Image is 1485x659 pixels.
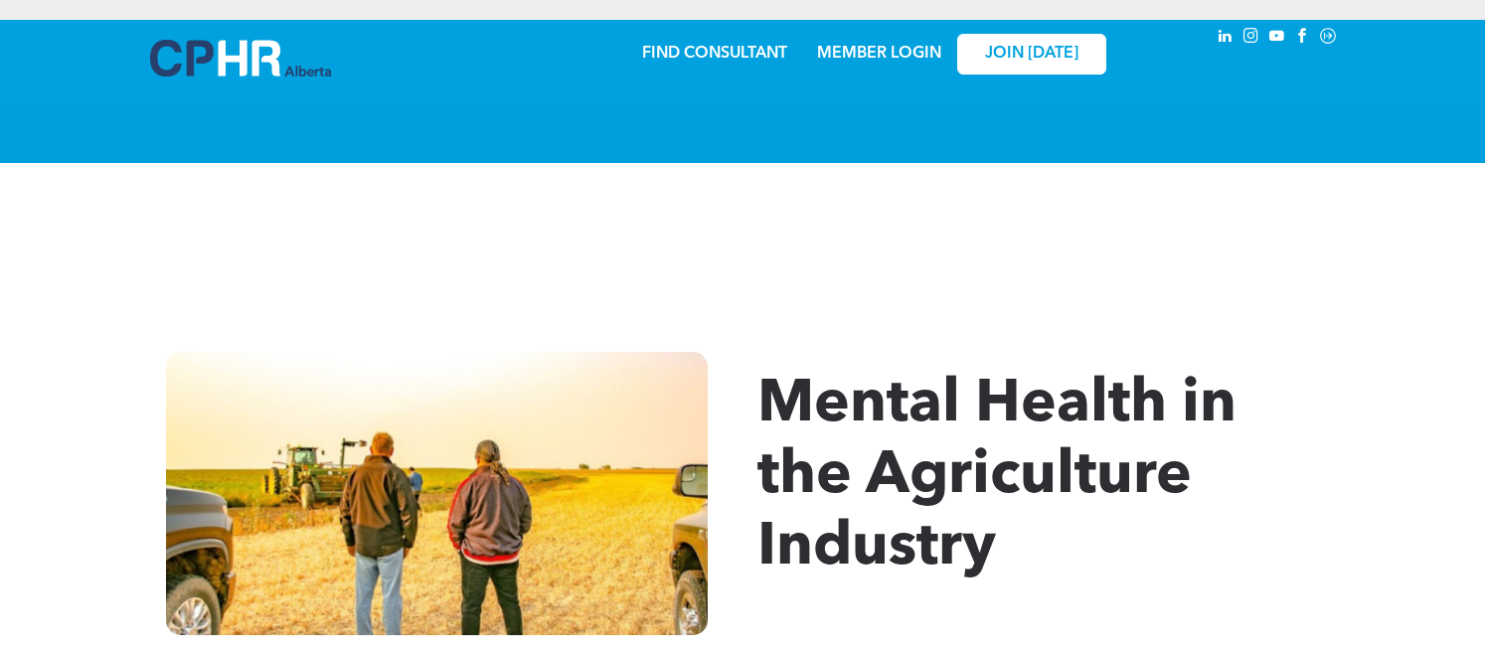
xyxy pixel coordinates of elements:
[1317,25,1339,52] a: Social network
[1214,25,1236,52] a: linkedin
[1239,25,1261,52] a: instagram
[757,376,1237,578] span: Mental Health in the Agriculture Industry
[817,46,941,62] a: MEMBER LOGIN
[985,45,1078,64] span: JOIN [DATE]
[1265,25,1287,52] a: youtube
[1291,25,1313,52] a: facebook
[642,46,787,62] a: FIND CONSULTANT
[150,40,331,77] img: A blue and white logo for cp alberta
[957,34,1106,75] a: JOIN [DATE]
